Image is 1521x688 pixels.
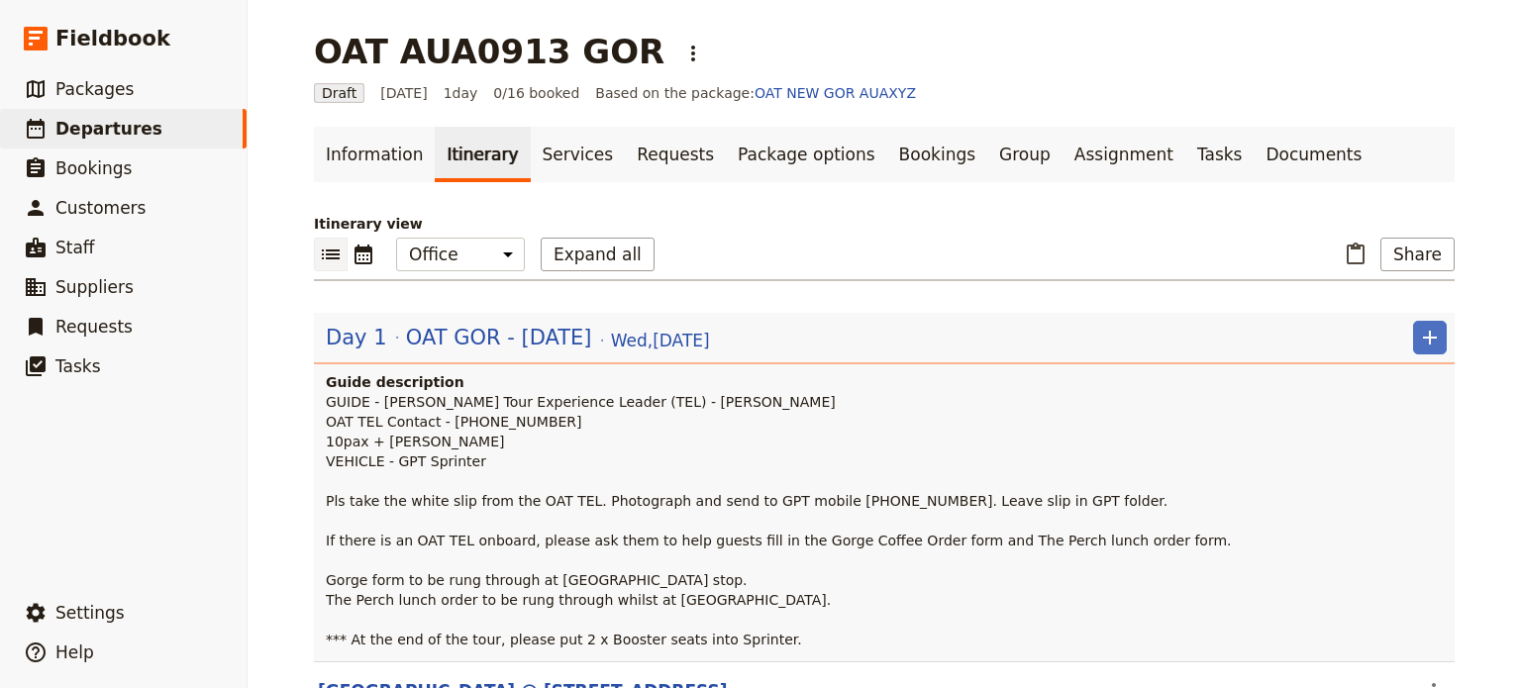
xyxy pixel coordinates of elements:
[1254,127,1373,182] a: Documents
[380,83,427,103] span: [DATE]
[348,238,380,271] button: Calendar view
[326,323,387,352] span: Day 1
[314,238,348,271] button: List view
[314,32,664,71] h1: OAT AUA0913 GOR
[55,119,162,139] span: Departures
[1413,321,1447,354] button: Add
[55,277,134,297] span: Suppliers
[726,127,886,182] a: Package options
[493,83,579,103] span: 0/16 booked
[625,127,726,182] a: Requests
[55,642,94,662] span: Help
[887,127,987,182] a: Bookings
[444,83,478,103] span: 1 day
[406,323,592,352] span: OAT GOR - [DATE]
[541,238,655,271] button: Expand all
[987,127,1063,182] a: Group
[1339,238,1372,271] button: Paste itinerary item
[55,158,132,178] span: Bookings
[1063,127,1185,182] a: Assignment
[314,214,1455,234] p: Itinerary view
[676,37,710,70] button: Actions
[326,323,710,352] button: Edit day information
[531,127,626,182] a: Services
[55,79,134,99] span: Packages
[595,83,916,103] span: Based on the package:
[611,329,710,352] span: Wed , [DATE]
[326,392,1447,649] p: GUIDE - [PERSON_NAME] Tour Experience Leader (TEL) - [PERSON_NAME] OAT TEL Contact - [PHONE_NUMBE...
[314,83,364,103] span: Draft
[1380,238,1455,271] button: Share
[55,198,146,218] span: Customers
[326,372,1447,392] h4: Guide description
[314,127,435,182] a: Information
[55,603,125,623] span: Settings
[435,127,530,182] a: Itinerary
[55,317,133,337] span: Requests
[755,85,916,101] a: OAT NEW GOR AUAXYZ
[55,238,95,257] span: Staff
[55,24,170,53] span: Fieldbook
[55,356,101,376] span: Tasks
[1185,127,1255,182] a: Tasks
